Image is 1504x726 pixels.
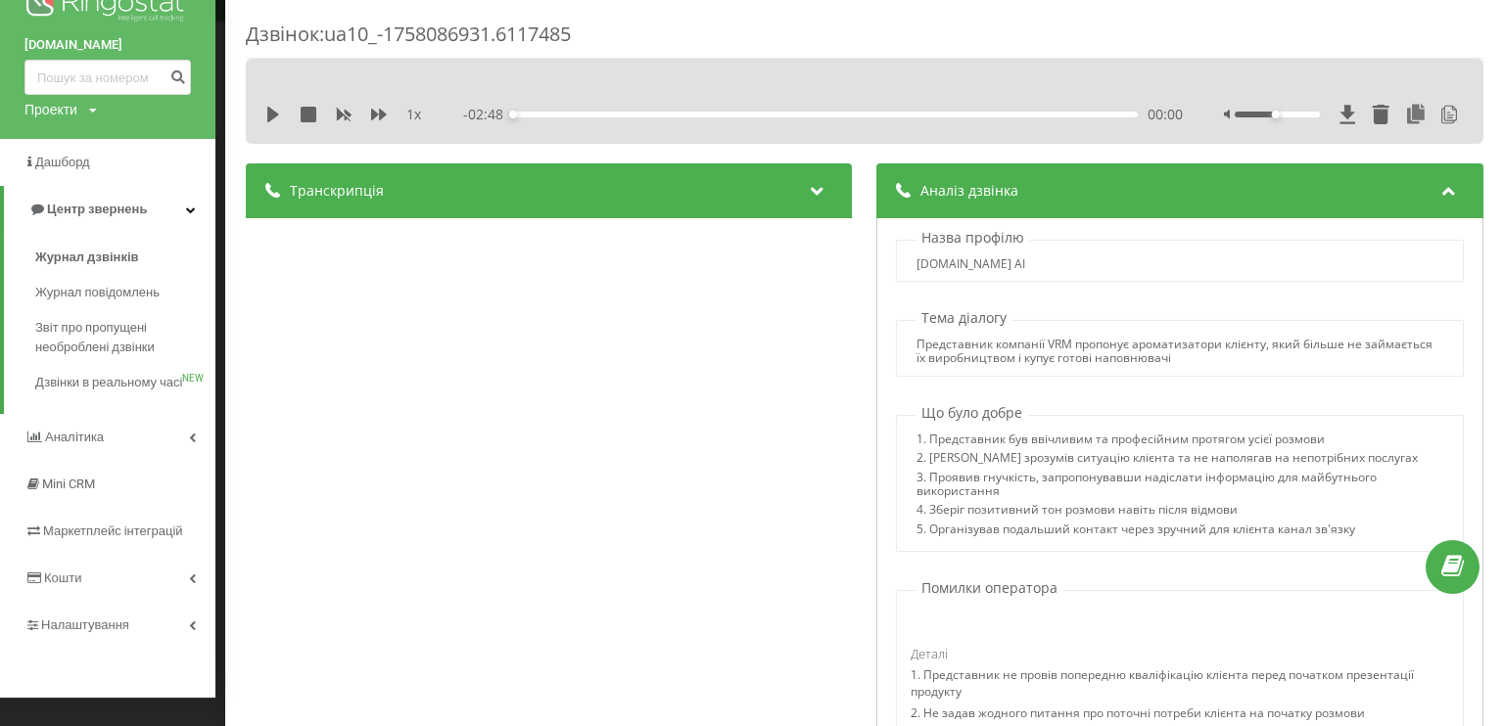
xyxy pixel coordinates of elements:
[35,283,160,302] span: Журнал повідомлень
[24,60,191,95] input: Пошук за номером
[246,21,1483,59] div: Дзвінок : ua10_-1758086931.6117485
[35,240,215,275] a: Журнал дзвінків
[41,617,129,632] span: Налаштування
[35,155,90,169] span: Дашборд
[47,202,147,216] span: Центр звернень
[35,365,215,400] a: Дзвінки в реальному часіNEW
[35,373,182,392] span: Дзвінки в реальному часі
[43,523,183,538] span: Маркетплейс інтеграцій
[921,181,1019,201] span: Аналіз дзвінка
[4,186,215,233] a: Центр звернень
[406,105,421,124] span: 1 x
[464,105,514,124] span: - 02:48
[1272,111,1280,118] div: Accessibility label
[35,318,206,357] span: Звіт про пропущені необроблені дзвінки
[510,111,518,118] div: Accessibility label
[912,645,949,662] span: Деталі
[35,275,215,310] a: Журнал повідомлень
[24,35,191,55] a: [DOMAIN_NAME]
[917,403,1028,423] p: Що було добре
[42,476,95,491] span: Mini CRM
[917,522,1443,541] div: 5. Організував подальший контакт через зручний для клієнта канал зв'язку
[35,310,215,365] a: Звіт про пропущені необроблені дзвінки
[45,430,104,444] span: Аналiтика
[917,308,1012,328] p: Тема діалогу
[44,570,81,585] span: Кошти
[917,451,1443,470] div: 2. [PERSON_NAME] зрозумів ситуацію клієнта та не наполягав на непотрібних послугах
[290,181,384,201] span: Транскрипція
[917,578,1063,598] p: Помилки оператора
[917,338,1443,366] div: Представник компанії VRM пропонує ароматизатори клієнту, який більше не займається їх виробництво...
[917,471,1443,504] div: 3. Проявив гнучкість, запропонувавши надіслати інформацію для майбутнього використання
[35,248,139,267] span: Журнал дзвінків
[912,667,1449,705] div: 1. Представник не провів попередню кваліфікацію клієнта перед початком презентації продукту
[917,503,1443,522] div: 4. Зберіг позитивний тон розмови навіть після відмови
[917,257,1026,271] div: [DOMAIN_NAME] AI
[917,228,1030,248] p: Назва профілю
[1148,105,1183,124] span: 00:00
[917,432,1443,451] div: 1. Представник був ввічливим та професійним протягом усієї розмови
[24,100,77,119] div: Проекти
